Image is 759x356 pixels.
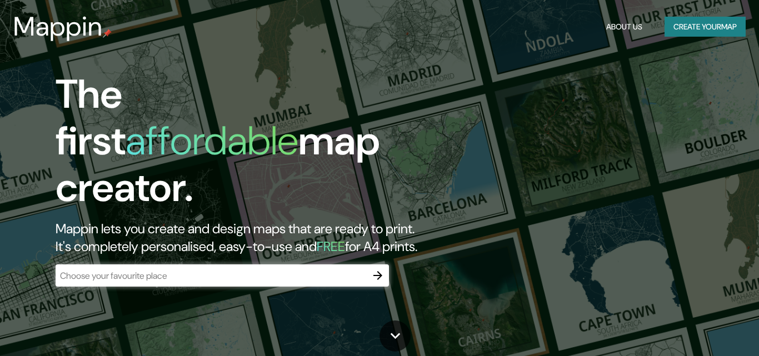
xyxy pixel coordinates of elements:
h1: The first map creator. [56,71,435,220]
input: Choose your favourite place [56,269,367,282]
button: Create yourmap [665,17,746,37]
iframe: Help widget launcher [660,313,747,344]
h3: Mappin [13,11,103,42]
h5: FREE [317,238,345,255]
h1: affordable [126,115,298,167]
img: mappin-pin [103,29,112,38]
h2: Mappin lets you create and design maps that are ready to print. It's completely personalised, eas... [56,220,435,255]
button: About Us [602,17,647,37]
